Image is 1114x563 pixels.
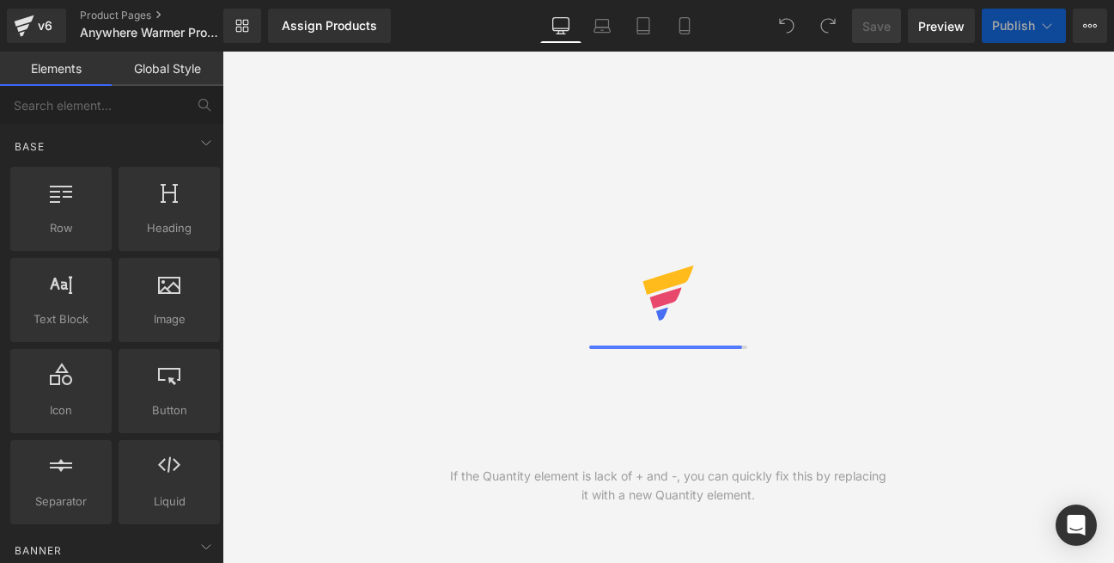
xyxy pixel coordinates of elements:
[918,17,965,35] span: Preview
[664,9,705,43] a: Mobile
[15,401,107,419] span: Icon
[992,19,1035,33] span: Publish
[15,493,107,511] span: Separator
[13,138,46,155] span: Base
[770,9,804,43] button: Undo
[124,493,215,511] span: Liquid
[862,17,891,35] span: Save
[282,19,377,33] div: Assign Products
[540,9,581,43] a: Desktop
[581,9,623,43] a: Laptop
[982,9,1066,43] button: Publish
[623,9,664,43] a: Tablet
[7,9,66,43] a: v6
[112,52,223,86] a: Global Style
[124,219,215,237] span: Heading
[446,467,892,505] div: If the Quantity element is lack of + and -, you can quickly fix this by replacing it with a new Q...
[80,26,219,40] span: Anywhere Warmer Pro Grey
[124,401,215,419] span: Button
[908,9,975,43] a: Preview
[124,310,215,328] span: Image
[1073,9,1107,43] button: More
[80,9,252,22] a: Product Pages
[223,9,261,43] a: New Library
[34,15,56,37] div: v6
[15,310,107,328] span: Text Block
[1056,505,1097,546] div: Open Intercom Messenger
[811,9,845,43] button: Redo
[13,542,64,559] span: Banner
[15,219,107,237] span: Row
